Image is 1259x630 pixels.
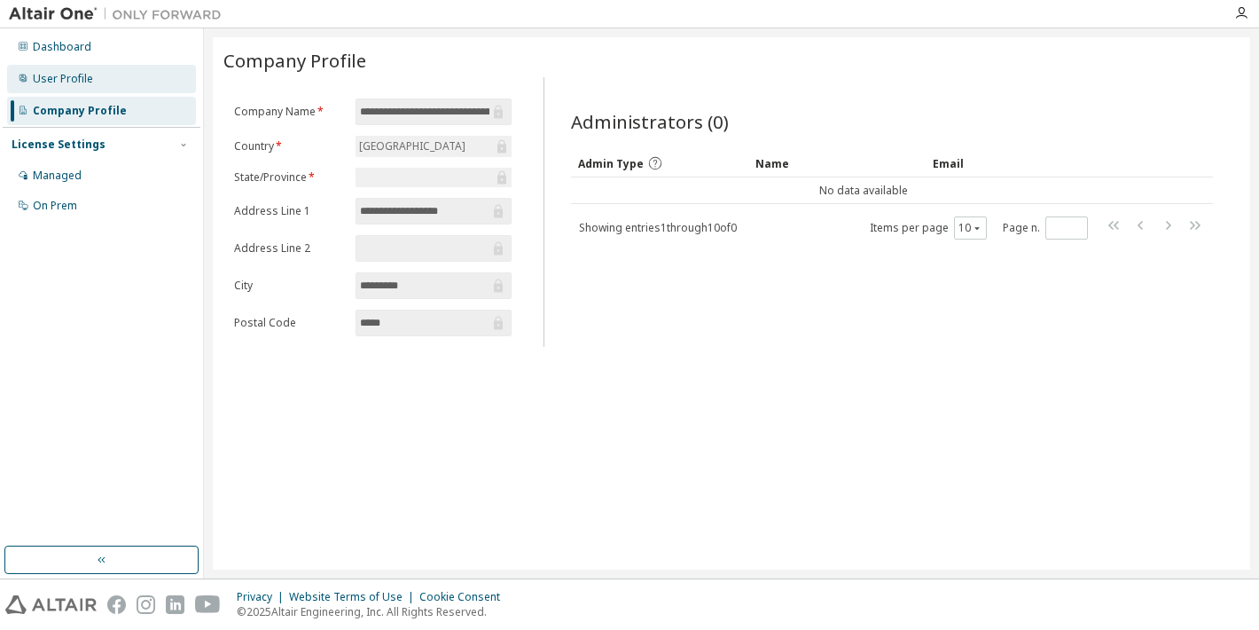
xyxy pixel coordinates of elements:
span: Admin Type [578,156,644,171]
div: Managed [33,169,82,183]
span: Items per page [870,217,987,240]
span: Company Profile [223,48,366,73]
div: Company Profile [33,104,127,118]
td: No data available [571,177,1157,204]
div: On Prem [33,199,77,213]
img: instagram.svg [137,595,155,614]
div: Cookie Consent [419,590,511,604]
label: Company Name [234,105,345,119]
img: youtube.svg [195,595,221,614]
p: © 2025 Altair Engineering, Inc. All Rights Reserved. [237,604,511,619]
img: linkedin.svg [166,595,184,614]
div: Privacy [237,590,289,604]
img: altair_logo.svg [5,595,97,614]
div: Website Terms of Use [289,590,419,604]
img: facebook.svg [107,595,126,614]
label: Postal Code [234,316,345,330]
label: Country [234,139,345,154]
span: Page n. [1003,217,1088,240]
div: [GEOGRAPHIC_DATA] [356,137,468,156]
span: Showing entries 1 through 10 of 0 [579,220,737,235]
label: State/Province [234,170,345,185]
button: 10 [958,221,982,235]
span: Administrators (0) [571,109,729,134]
div: Name [755,149,919,177]
label: Address Line 1 [234,204,345,218]
div: User Profile [33,72,93,86]
div: Email [933,149,1061,177]
label: City [234,279,345,293]
div: Dashboard [33,40,91,54]
img: Altair One [9,5,231,23]
div: [GEOGRAPHIC_DATA] [356,136,512,157]
div: License Settings [12,138,106,152]
label: Address Line 2 [234,241,345,256]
